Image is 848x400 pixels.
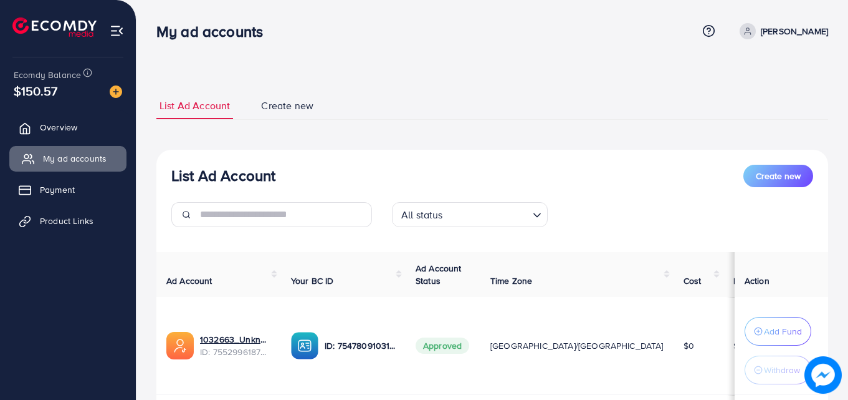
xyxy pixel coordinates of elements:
span: Create new [756,170,801,182]
span: Approved [416,338,469,354]
span: Cost [684,275,702,287]
p: ID: 7547809103138324481 [325,338,396,353]
span: Ad Account Status [416,262,462,287]
span: All status [399,206,445,224]
a: Overview [9,115,126,140]
span: My ad accounts [43,152,107,165]
img: menu [110,24,124,38]
img: image [110,85,122,98]
img: logo [12,17,97,37]
h3: My ad accounts [156,22,273,41]
a: 1032663_Unknown Products_1758569011676 [200,333,271,346]
a: Payment [9,177,126,202]
img: ic-ba-acc.ded83a64.svg [291,332,318,359]
div: Search for option [392,202,548,227]
span: $150.57 [14,82,57,100]
a: [PERSON_NAME] [735,23,828,39]
button: Add Fund [745,317,811,346]
span: Ad Account [166,275,212,287]
input: Search for option [447,203,528,224]
a: Product Links [9,208,126,233]
button: Create new [743,165,813,187]
p: Withdraw [764,363,800,378]
button: Withdraw [745,356,811,384]
a: My ad accounts [9,146,126,171]
span: ID: 7552996187343978497 [200,346,271,358]
span: List Ad Account [160,99,230,113]
span: Action [745,275,769,287]
div: <span class='underline'>1032663_Unknown Products_1758569011676</span></br>7552996187343978497 [200,333,271,359]
span: Create new [261,99,313,113]
span: Ecomdy Balance [14,69,81,81]
span: Product Links [40,215,93,227]
span: Payment [40,183,75,196]
img: ic-ads-acc.e4c84228.svg [166,332,194,359]
span: Time Zone [490,275,532,287]
span: $0 [684,339,694,352]
img: image [804,356,842,394]
span: Overview [40,121,77,134]
p: [PERSON_NAME] [761,24,828,39]
span: Your BC ID [291,275,334,287]
h3: List Ad Account [171,167,275,185]
p: Add Fund [764,324,802,339]
span: [GEOGRAPHIC_DATA]/[GEOGRAPHIC_DATA] [490,339,664,352]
